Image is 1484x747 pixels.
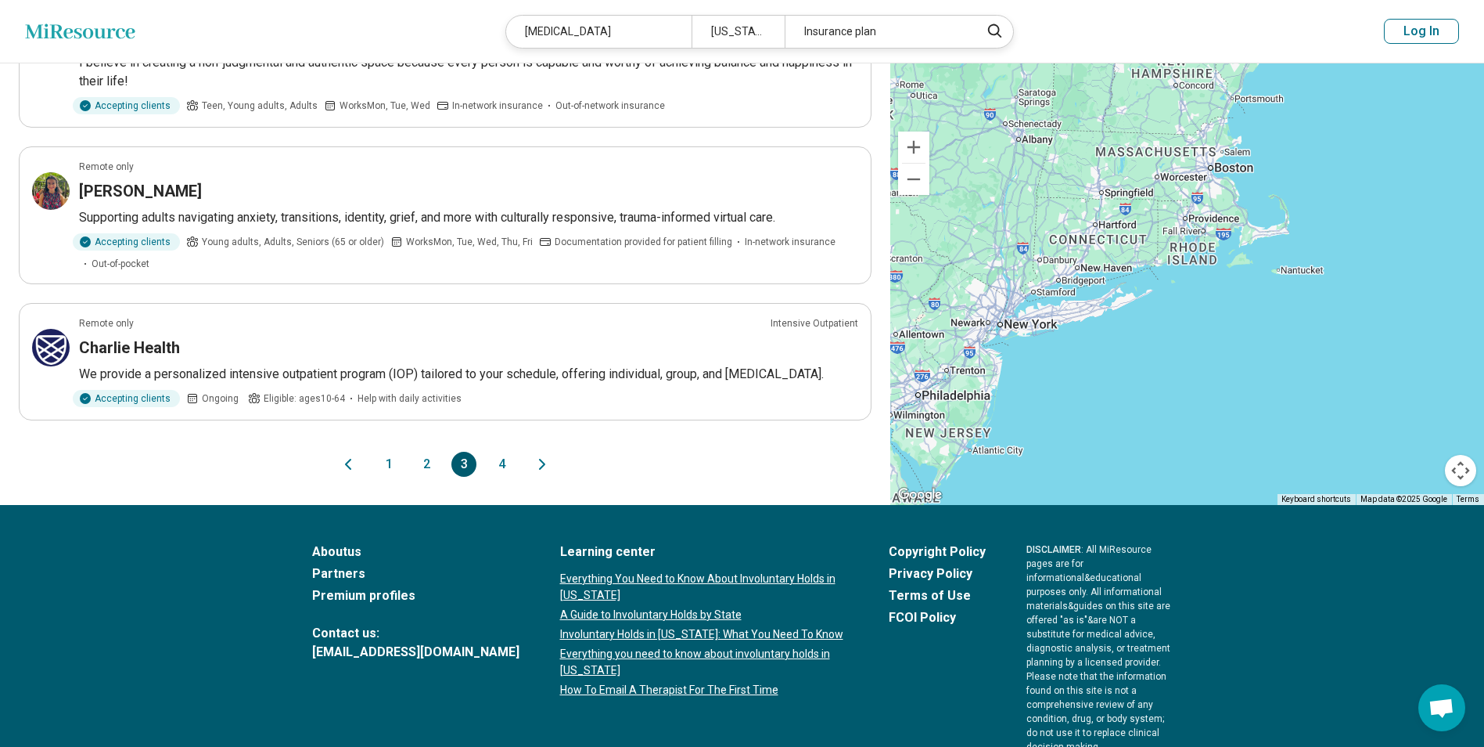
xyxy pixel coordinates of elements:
span: Works Mon, Tue, Wed [340,99,430,113]
span: DISCLAIMER [1026,544,1081,555]
span: Out-of-network insurance [555,99,665,113]
a: Open this area in Google Maps (opens a new window) [894,485,946,505]
a: Terms (opens in new tab) [1457,495,1479,503]
p: Supporting adults navigating anxiety, transitions, identity, grief, and more with culturally resp... [79,208,858,227]
span: Out-of-pocket [92,257,149,271]
a: Involuntary Holds in [US_STATE]: What You Need To Know [560,626,848,643]
button: Next page [533,452,552,477]
button: 3 [451,452,476,477]
a: Everything You Need to Know About Involuntary Holds in [US_STATE] [560,571,848,604]
a: Everything you need to know about involuntary holds in [US_STATE] [560,646,848,679]
a: Copyright Policy [889,543,986,561]
div: Accepting clients [73,97,180,114]
button: Zoom out [898,164,929,195]
h3: Charlie Health [79,337,180,359]
span: Works Mon, Tue, Wed, Thu, Fri [406,235,533,249]
span: Eligible: ages 10-64 [264,392,345,406]
a: A Guide to Involuntary Holds by State [560,607,848,623]
a: Aboutus [312,543,519,561]
div: Accepting clients [73,233,180,251]
a: [EMAIL_ADDRESS][DOMAIN_NAME] [312,643,519,662]
button: Previous page [339,452,358,477]
a: FCOI Policy [889,608,986,627]
button: Log In [1384,19,1459,44]
a: How To Email A Therapist For The First Time [560,682,848,698]
h3: [PERSON_NAME] [79,180,202,202]
p: Remote only [79,316,134,330]
div: [MEDICAL_DATA] [506,16,692,48]
a: Learning center [560,543,848,561]
button: Zoom in [898,132,929,163]
span: Teen, Young adults, Adults [202,99,318,113]
span: In-network insurance [745,235,835,249]
span: Map data ©2025 Google [1360,495,1447,503]
a: Privacy Policy [889,565,986,583]
span: Ongoing [202,392,239,406]
div: Accepting clients [73,390,180,407]
span: In-network insurance [452,99,543,113]
p: We provide a personalized intensive outpatient program (IOP) tailored to your schedule, offering ... [79,365,858,384]
p: I believe in creating a non-judgmental and authentic space because every person is capable and wo... [79,53,858,91]
button: 4 [489,452,514,477]
p: Remote only [79,160,134,174]
button: 1 [376,452,401,477]
a: Terms of Use [889,586,986,605]
span: Young adults, Adults, Seniors (65 or older) [202,235,384,249]
div: Open chat [1418,684,1465,731]
span: Documentation provided for patient filling [555,235,732,249]
button: 2 [414,452,439,477]
a: Partners [312,565,519,583]
span: Help with daily activities [358,392,462,406]
div: Insurance plan [785,16,970,48]
p: Intensive Outpatient [771,316,858,330]
div: [US_STATE] [692,16,785,48]
img: Google [894,485,946,505]
button: Keyboard shortcuts [1281,494,1351,505]
span: Contact us: [312,624,519,643]
a: Premium profiles [312,586,519,605]
button: Map camera controls [1445,455,1476,486]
